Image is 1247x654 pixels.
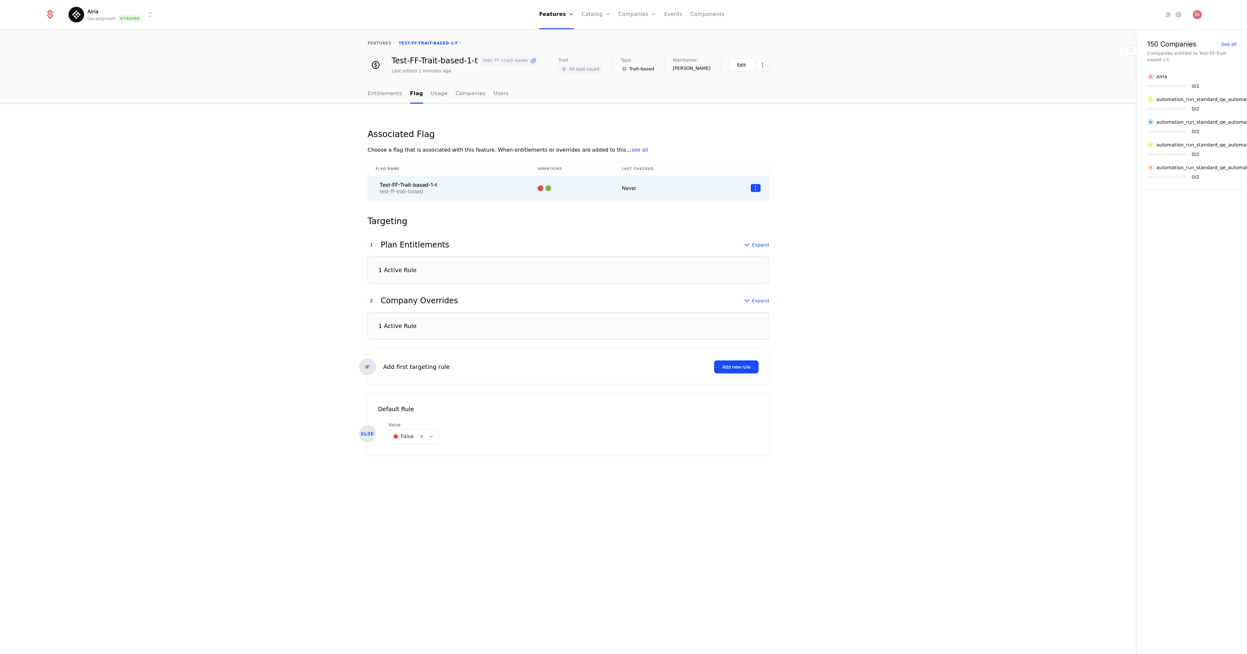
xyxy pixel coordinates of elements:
[1175,11,1182,19] a: Settings
[380,182,437,187] div: Test-FF-Trait-based-1-t
[410,84,423,104] a: Flag
[69,7,84,22] img: Airia
[737,62,746,68] div: Edit
[1147,50,1237,63] div: Companies entitled to Test-FF-Trait-based-1-t.
[392,56,539,66] div: Test-FF-Trait-based-1-t
[757,58,769,71] button: Select action
[1147,119,1154,125] img: automation_run_standard_qe_automation_1biq1
[359,425,376,442] div: ELSE
[1147,164,1154,171] img: automation_run_standard_qe_automation_3vaac
[1192,175,1199,179] div: 0 / 2
[1147,73,1154,80] img: Airia
[621,58,631,62] span: Type
[381,297,458,305] div: Company Overrides
[368,84,769,104] nav: Main
[570,67,600,71] span: FF-test-count
[750,184,761,192] button: Select action
[752,242,769,248] span: Expand
[368,297,375,305] div: 2
[368,84,402,104] a: Entitlements
[673,58,697,62] span: Maintainer
[87,7,98,15] span: Airia
[714,360,759,373] button: Add new rule
[752,297,769,304] span: Expand
[559,58,568,62] span: Trait
[368,41,392,45] a: features
[359,358,376,375] div: IF
[1192,107,1199,111] div: 0 / 2
[545,185,553,191] span: 🟢
[614,162,714,176] th: Last Checked
[673,65,711,71] span: [PERSON_NAME]
[368,405,769,414] div: Default Rule
[368,146,769,154] div: Choose a flag that is associated with this feature. When entitlements or overrides are added to t...
[87,15,116,22] div: Development
[729,58,754,71] button: Edit
[1147,142,1154,148] img: automation_run_standard_qe_automation_3hhcu
[1156,73,1167,80] div: Airia
[383,362,450,371] div: Add first targeting rule
[722,364,750,370] div: Add new rule
[118,15,142,22] span: Staging
[622,184,706,192] div: Never
[380,189,437,194] div: test-ff-trait-based
[392,68,451,74] div: Last edited 2 minutes ago
[629,66,654,72] span: Trait-based
[1192,152,1199,157] div: 0 / 2
[483,59,527,63] span: test-ff-trait-based
[631,147,648,153] span: see all
[1164,11,1172,19] a: Integrations
[456,84,486,104] a: Companies
[1221,42,1237,46] div: See all
[1147,96,1154,103] img: automation_run_standard_qe_automation_117o1
[388,421,439,428] span: Value
[378,267,417,273] div: 1 Active Rule
[368,162,529,176] th: Flag Name
[1193,10,1202,19] button: Open user button
[529,162,614,176] th: Variations
[494,84,509,104] a: Users
[368,130,769,138] div: Associated Flag
[70,7,154,22] button: Select environment
[1192,129,1199,134] div: 0 / 2
[368,217,769,225] div: Targeting
[381,241,449,249] div: Plan Entitlements
[378,323,417,329] div: 1 Active Rule
[368,84,509,104] ul: Choose Sub Page
[537,185,545,191] span: 🔴
[368,241,375,249] div: 1
[1192,84,1199,88] div: 0 / 2
[1193,10,1202,19] img: Svetoslav Dodev
[431,84,448,104] a: Usage
[1147,41,1196,47] div: 150 Companies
